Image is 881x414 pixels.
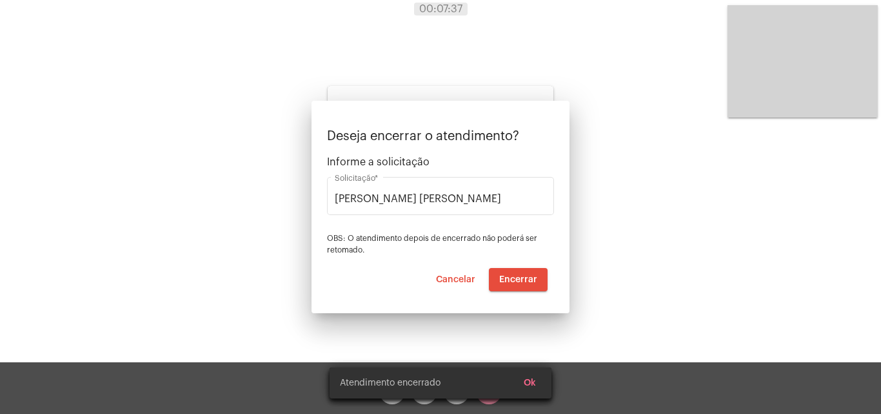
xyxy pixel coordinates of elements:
[327,129,554,143] p: Deseja encerrar o atendimento?
[426,268,486,291] button: Cancelar
[499,275,537,284] span: Encerrar
[327,234,537,254] span: OBS: O atendimento depois de encerrado não poderá ser retomado.
[419,4,462,14] span: 00:07:37
[327,156,554,168] span: Informe a solicitação
[524,378,536,388] span: Ok
[489,268,548,291] button: Encerrar
[436,275,475,284] span: Cancelar
[340,377,440,389] span: Atendimento encerrado
[335,193,546,205] input: Buscar solicitação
